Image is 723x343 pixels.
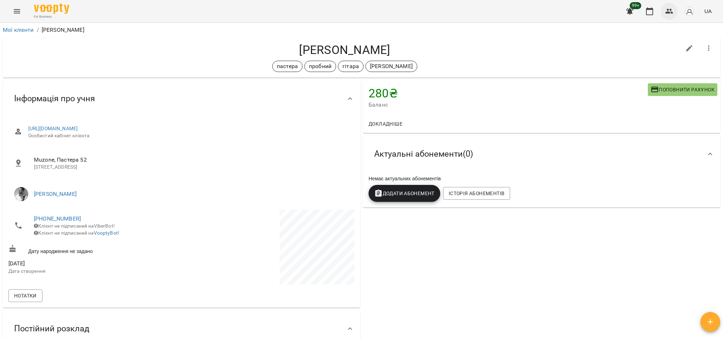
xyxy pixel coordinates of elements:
span: Інформація про учня [14,93,95,104]
span: Постійний розклад [14,323,89,334]
a: [PHONE_NUMBER] [34,215,81,222]
span: Клієнт не підписаний на ! [34,230,119,236]
span: Актуальні абонементи ( 0 ) [374,149,473,160]
h4: [PERSON_NAME] [8,43,681,57]
div: Інформація про учня [3,80,360,117]
button: Поповнити рахунок [648,83,717,96]
div: [PERSON_NAME] [365,61,417,72]
div: Дату народження не задано [7,243,181,256]
button: Історія абонементів [443,187,510,200]
div: Немає актуальних абонементів [367,174,716,183]
span: For Business [34,14,69,19]
p: Дата створення [8,268,180,275]
a: [URL][DOMAIN_NAME] [28,126,78,131]
button: Додати Абонемент [369,185,440,202]
img: Voopty Logo [34,4,69,14]
p: [PERSON_NAME] [42,26,84,34]
p: [PERSON_NAME] [370,62,413,71]
span: Особистий кабінет клієнта [28,132,349,139]
span: Додати Абонемент [374,189,435,198]
span: Історія абонементів [449,189,504,198]
div: пробний [304,61,336,72]
span: Клієнт не підписаний на ViberBot! [34,223,115,229]
a: [PERSON_NAME] [34,191,77,197]
span: Нотатки [14,291,37,300]
button: Нотатки [8,289,42,302]
span: Докладніше [369,120,402,128]
span: Поповнити рахунок [651,85,715,94]
div: пастера [272,61,303,72]
span: Muzone, Пастера 52 [34,156,349,164]
img: avatar_s.png [685,6,694,16]
p: [STREET_ADDRESS] [34,164,349,171]
div: Актуальні абонементи(0) [363,136,720,172]
nav: breadcrumb [3,26,720,34]
span: [DATE] [8,259,180,268]
button: Докладніше [366,118,405,130]
button: Menu [8,3,25,20]
p: пастера [277,62,298,71]
span: 99+ [630,2,641,9]
span: Баланс [369,101,648,109]
h4: 280 ₴ [369,86,648,101]
a: Мої клієнти [3,26,34,33]
span: UA [704,7,712,15]
div: гітара [338,61,364,72]
a: VooptyBot [94,230,118,236]
p: гітара [342,62,359,71]
li: / [37,26,39,34]
img: Андрей Головерда [14,187,28,201]
button: UA [701,5,715,18]
p: пробний [309,62,331,71]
